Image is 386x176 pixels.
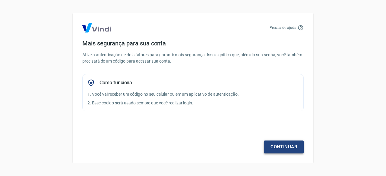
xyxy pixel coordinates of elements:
a: Continuar [264,140,304,153]
h4: Mais segurança para sua conta [82,40,304,47]
p: 1. Você vai receber um código no seu celular ou em um aplicativo de autenticação. [87,91,299,97]
img: Logo Vind [82,23,111,32]
h5: Como funciona [100,80,132,86]
p: 2. Esse código será usado sempre que você realizar login. [87,100,299,106]
p: Ative a autenticação de dois fatores para garantir mais segurança. Isso significa que, além da su... [82,52,304,64]
p: Precisa de ajuda [270,25,296,30]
